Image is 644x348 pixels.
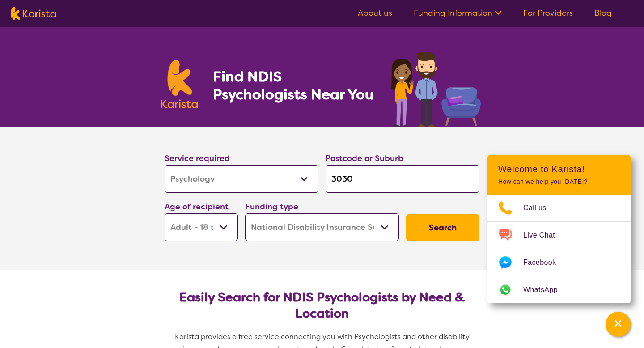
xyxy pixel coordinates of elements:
img: Karista logo [11,7,56,20]
div: Channel Menu [487,155,631,303]
input: Type [326,165,479,193]
label: Service required [165,153,230,164]
h2: Easily Search for NDIS Psychologists by Need & Location [172,289,472,322]
a: Blog [594,8,612,18]
label: Funding type [245,201,298,212]
button: Channel Menu [606,312,631,337]
span: Facebook [523,256,567,269]
span: Call us [523,201,557,215]
img: Karista logo [161,60,198,108]
img: psychology [388,48,483,127]
span: Live Chat [523,229,566,242]
p: How can we help you [DATE]? [498,178,620,186]
a: Web link opens in a new tab. [487,276,631,303]
ul: Choose channel [487,195,631,303]
a: For Providers [523,8,573,18]
label: Age of recipient [165,201,229,212]
button: Search [406,214,479,241]
h1: Find NDIS Psychologists Near You [213,68,378,103]
span: WhatsApp [523,283,568,297]
h2: Welcome to Karista! [498,164,620,174]
a: Funding Information [414,8,502,18]
label: Postcode or Suburb [326,153,403,164]
a: About us [358,8,392,18]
